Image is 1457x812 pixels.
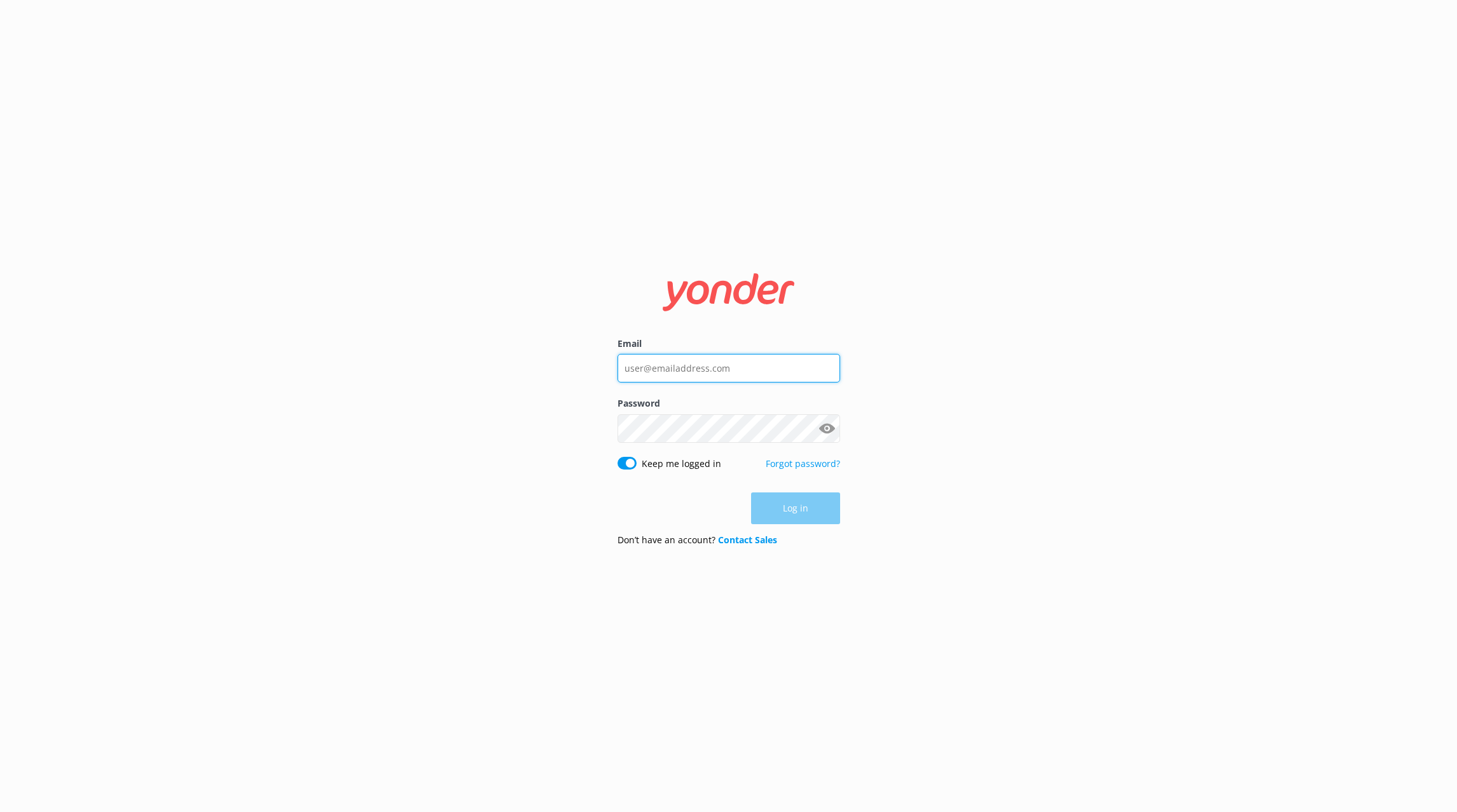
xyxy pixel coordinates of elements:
input: user@emailaddress.com [618,354,840,382]
label: Password [618,396,840,410]
p: Don’t have an account? [618,533,777,547]
label: Email [618,337,840,351]
a: Forgot password? [766,457,840,470]
label: Keep me logged in [642,457,721,471]
a: Contact Sales [718,534,777,546]
button: Show password [815,416,840,441]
